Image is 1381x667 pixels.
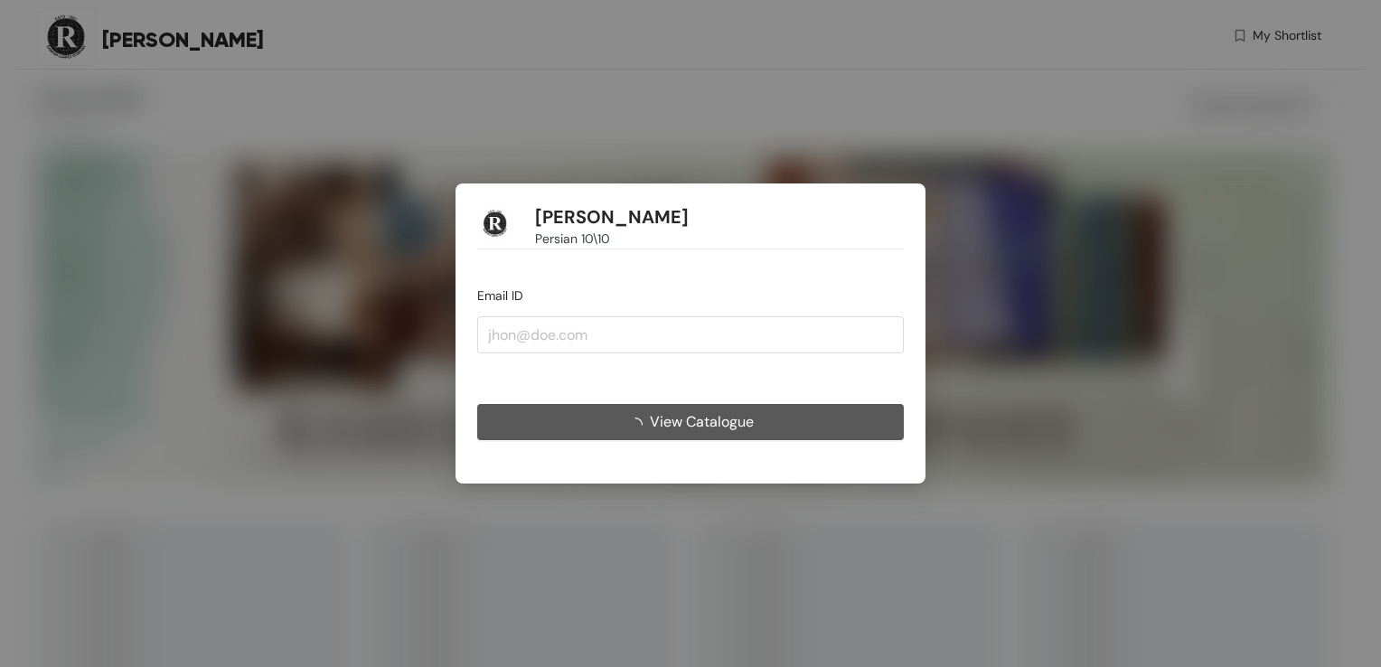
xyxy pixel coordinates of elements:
[650,410,754,433] span: View Catalogue
[477,287,523,304] span: Email ID
[535,229,610,249] span: Persian 10\10
[477,316,904,352] input: jhon@doe.com
[477,205,513,241] img: Buyer Portal
[535,206,689,229] h1: [PERSON_NAME]
[628,418,650,432] span: loading
[477,404,904,440] button: View Catalogue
